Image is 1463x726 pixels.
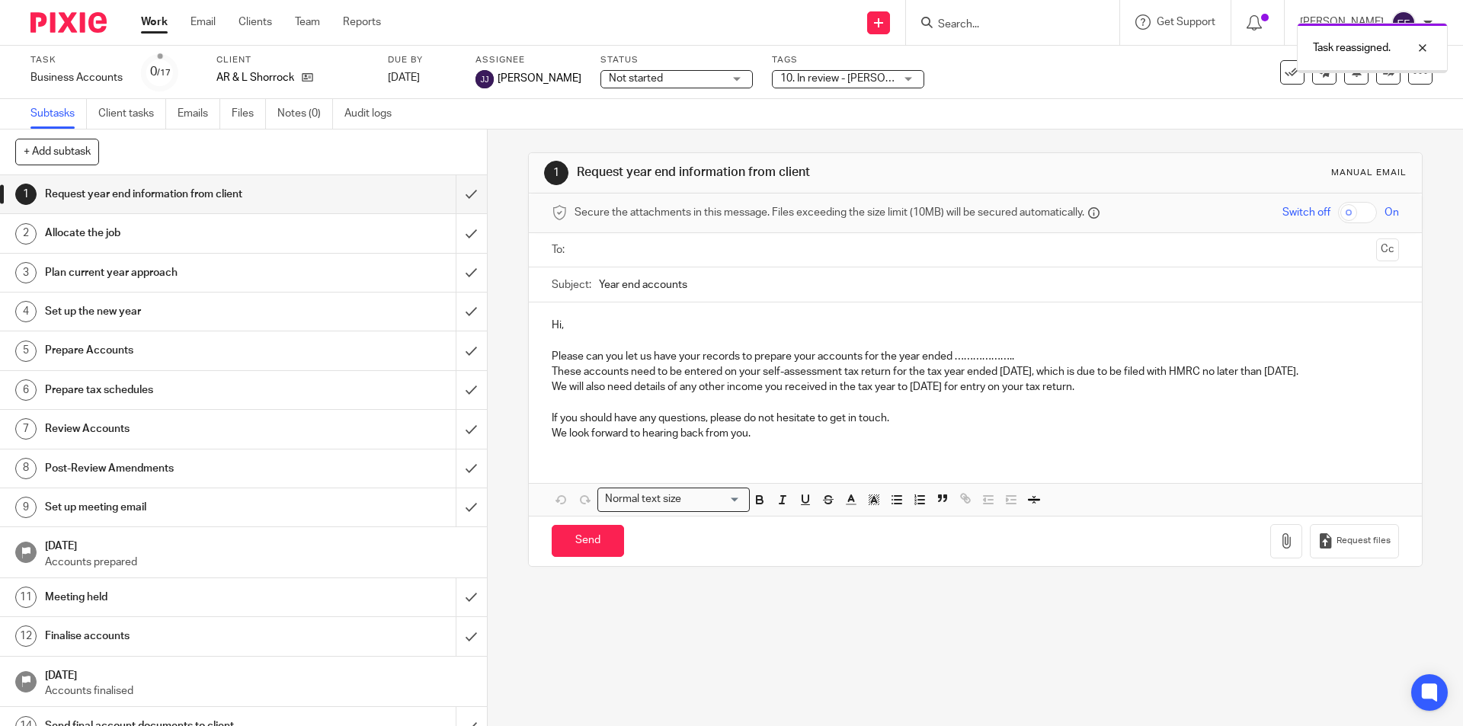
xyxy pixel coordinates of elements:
span: Switch off [1282,205,1330,220]
span: Not started [609,73,663,84]
a: Reports [343,14,381,30]
label: Subject: [552,277,591,293]
p: We look forward to hearing back from you. [552,426,1398,441]
h1: Post-Review Amendments [45,457,309,480]
div: 9 [15,497,37,518]
h1: Prepare Accounts [45,339,309,362]
a: Files [232,99,266,129]
img: svg%3E [1391,11,1416,35]
label: Due by [388,54,456,66]
p: AR & L Shorrock [216,70,294,85]
button: Cc [1376,238,1399,261]
h1: Set up meeting email [45,496,309,519]
div: 8 [15,458,37,479]
img: svg%3E [475,70,494,88]
label: To: [552,242,568,257]
a: Subtasks [30,99,87,129]
span: Request files [1337,535,1391,547]
button: + Add subtask [15,139,99,165]
div: 1 [15,184,37,205]
h1: Request year end information from client [577,165,1008,181]
label: Task [30,54,123,66]
div: Manual email [1331,167,1407,179]
a: Work [141,14,168,30]
label: Client [216,54,369,66]
h1: [DATE] [45,664,472,683]
label: Status [600,54,753,66]
div: 2 [15,223,37,245]
p: We will also need details of any other income you received in the tax year to [DATE] for entry on... [552,379,1398,395]
div: 1 [544,161,568,185]
a: Emails [178,99,220,129]
a: Team [295,14,320,30]
button: Request files [1310,524,1398,558]
a: Audit logs [344,99,403,129]
input: Search for option [686,491,741,507]
div: 11 [15,587,37,608]
p: Accounts finalised [45,683,472,699]
span: Normal text size [601,491,684,507]
span: On [1385,205,1399,220]
h1: Set up the new year [45,300,309,323]
div: 5 [15,341,37,362]
div: Business Accounts [30,70,123,85]
h1: [DATE] [45,535,472,554]
div: 6 [15,379,37,401]
span: [DATE] [388,72,420,83]
label: Assignee [475,54,581,66]
h1: Request year end information from client [45,183,309,206]
div: 4 [15,301,37,322]
h1: Finalise accounts [45,625,309,648]
input: Send [552,525,624,558]
a: Notes (0) [277,99,333,129]
small: /17 [157,69,171,77]
div: 3 [15,262,37,283]
p: Please can you let us have your records to prepare your accounts for the year ended ……………….. [552,349,1398,364]
p: These accounts need to be entered on your self-assessment tax return for the tax year ended [DATE... [552,364,1398,379]
p: Task reassigned. [1313,40,1391,56]
h1: Allocate the job [45,222,309,245]
h1: Prepare tax schedules [45,379,309,401]
h1: Plan current year approach [45,261,309,284]
p: Hi, [552,318,1398,333]
div: Search for option [597,488,750,511]
span: Secure the attachments in this message. Files exceeding the size limit (10MB) will be secured aut... [575,205,1084,220]
a: Client tasks [98,99,166,129]
h1: Meeting held [45,586,309,609]
div: 7 [15,418,37,440]
img: Pixie [30,12,107,33]
a: Email [190,14,216,30]
h1: Review Accounts [45,417,309,440]
span: 10. In review - [PERSON_NAME] [780,73,931,84]
span: [PERSON_NAME] [498,71,581,86]
a: Clients [238,14,272,30]
p: If you should have any questions, please do not hesitate to get in touch. [552,411,1398,426]
div: 0 [150,63,171,81]
p: Accounts prepared [45,555,472,570]
div: 12 [15,625,37,647]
